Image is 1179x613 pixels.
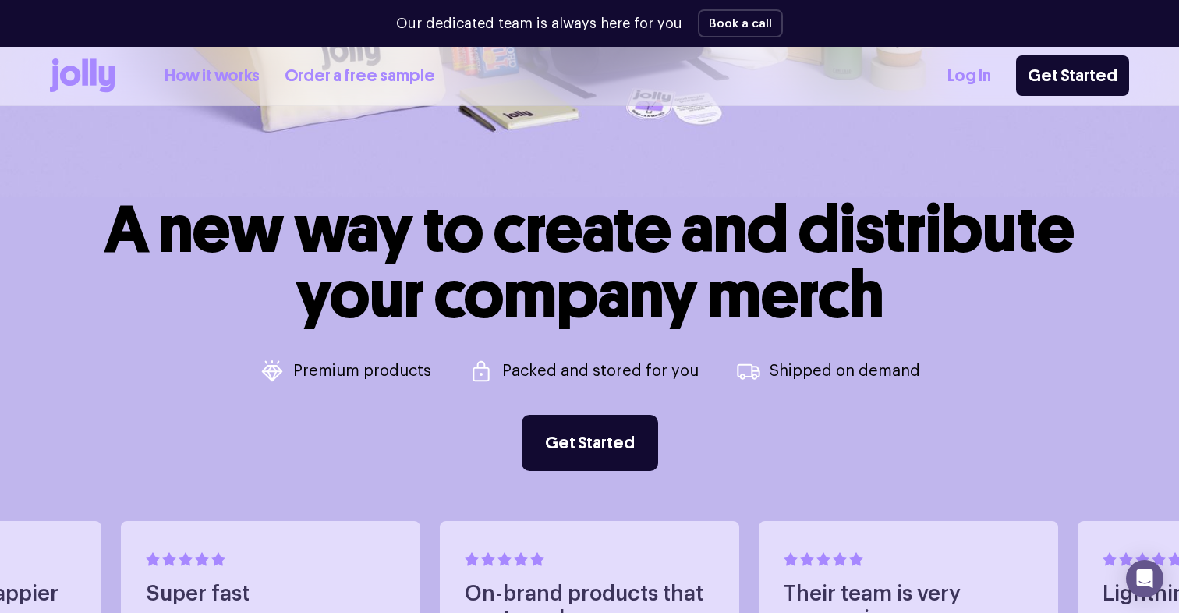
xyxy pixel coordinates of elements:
a: Get Started [522,415,658,471]
p: Packed and stored for you [502,363,699,379]
h1: A new way to create and distribute your company merch [104,197,1075,328]
p: Shipped on demand [770,363,920,379]
a: Log In [947,63,991,89]
div: Open Intercom Messenger [1126,560,1163,597]
p: Our dedicated team is always here for you [396,13,682,34]
a: How it works [165,63,260,89]
a: Get Started [1016,55,1129,96]
a: Order a free sample [285,63,435,89]
button: Book a call [698,9,783,37]
h4: Super fast [146,582,395,607]
p: Premium products [293,363,431,379]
